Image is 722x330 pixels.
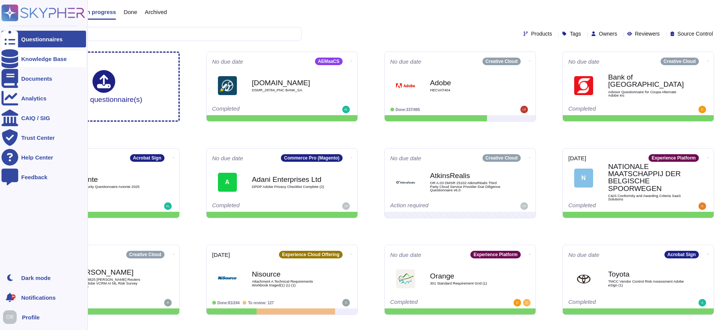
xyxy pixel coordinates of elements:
div: Knowledge Base [21,56,67,62]
div: Trust Center [21,135,55,141]
span: Archived [145,9,167,15]
span: HECVAT404 [430,88,506,92]
img: user [164,202,172,210]
img: Logo [574,76,593,95]
b: AtkinsRealis [430,172,506,179]
div: Completed [390,299,483,307]
div: Creative Cloud [482,58,521,65]
img: user [520,202,528,210]
b: Adani Enterprises Ltd [252,176,328,183]
b: Bank of [GEOGRAPHIC_DATA] [608,74,684,88]
b: NATIONALE MAATSCHAPPIJ DER BELGISCHE SPOORWEGEN [608,163,684,192]
b: [PERSON_NAME] [74,269,150,276]
div: Commerce Pro (Magento) [281,154,342,162]
span: Reviewers [635,31,659,36]
div: Acrobat Sign [130,154,164,162]
div: Experience Cloud Offering [279,251,342,258]
span: Done: 337/495 [396,108,420,112]
div: Dark mode [21,275,51,281]
div: Acrobat Sign [664,251,699,258]
span: DMSR 28825 [PERSON_NAME] Reuters 43706 Adobe VCRM AI ML Risk Survey Template [74,278,150,289]
span: Advisor Questionnaire for Coupa Alternate Adobe Inc [608,90,684,97]
span: DSMR_28784_PNC BANK_SA [252,88,328,92]
span: No due date [390,155,421,161]
span: Profile [22,314,40,320]
div: Action required [390,202,483,210]
div: Feedback [21,174,47,180]
div: N [574,169,593,188]
img: user [342,106,350,113]
a: Trust Center [2,129,86,146]
div: Completed [569,202,661,210]
span: DPDP Adobe Privacy Checklist Complete (2) [252,185,328,189]
img: user [699,202,706,210]
span: No due date [569,59,600,64]
span: Products [531,31,552,36]
div: 9+ [11,294,16,299]
span: To review: 127 [248,301,274,305]
img: user [342,299,350,307]
img: user [523,299,531,307]
span: No due date [569,252,600,258]
div: Creative Cloud [126,251,164,258]
span: OR A.03 DMSR 25102 AtkinsRéalis Third Party Cloud Service Provider Due Diligence Questionnaire v6.0 [430,181,506,192]
div: Completed [212,202,305,210]
span: In progress [85,9,116,15]
img: Logo [218,269,237,288]
a: Questionnaires [2,31,86,47]
div: Documents [21,76,52,81]
div: AEMaaCS [315,58,343,65]
div: Completed [569,106,661,113]
div: Completed [212,106,305,113]
span: No due date [390,252,421,258]
span: Done: 81/244 [218,301,240,305]
img: Logo [574,269,593,288]
b: Adobe [430,79,506,86]
img: Logo [218,76,237,95]
span: Done [124,9,137,15]
span: Source Control [678,31,713,36]
img: user [699,299,706,307]
div: Questionnaires [21,36,63,42]
a: Help Center [2,149,86,166]
span: Tags [570,31,581,36]
b: Avionte [74,176,150,183]
span: No due date [390,59,421,64]
div: Analytics [21,95,47,101]
span: 301 Standard Requirement Grid (1) [430,282,506,285]
span: TMCC Vendor Control Risk Assessment Adobe eSign (1) [608,280,684,287]
span: No due date [212,59,243,64]
img: user [164,299,172,307]
span: No due date [212,155,243,161]
div: Experience Platform [648,154,699,162]
span: C&IS Conformity and Awarding Criteria SaaS Solutions [608,194,684,201]
span: Notifications [21,295,56,300]
div: Creative Cloud [482,154,521,162]
b: [DOMAIN_NAME] [252,79,328,86]
div: A [218,173,237,192]
div: Experience Platform [470,251,520,258]
img: user [514,299,521,307]
span: [DATE] [212,252,230,258]
a: Analytics [2,90,86,106]
a: Knowledge Base [2,50,86,67]
img: Logo [396,76,415,95]
a: Feedback [2,169,86,185]
span: Owners [599,31,617,36]
b: Toyota [608,271,684,278]
span: Attachment A Technical Requirements Workbook triaged(1) (1) (1) [252,280,328,287]
a: CAIQ / SIG [2,109,86,126]
div: Creative Cloud [661,58,699,65]
div: Upload questionnaire(s) [65,70,143,103]
span: [DATE] [569,155,586,161]
div: CAIQ / SIG [21,115,50,121]
img: user [3,310,17,324]
input: Search by keywords [30,27,301,41]
div: Help Center [21,155,53,160]
img: Logo [396,269,415,288]
div: Completed [569,299,661,307]
a: Documents [2,70,86,87]
img: user [520,106,528,113]
img: user [699,106,706,113]
img: user [342,202,350,210]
